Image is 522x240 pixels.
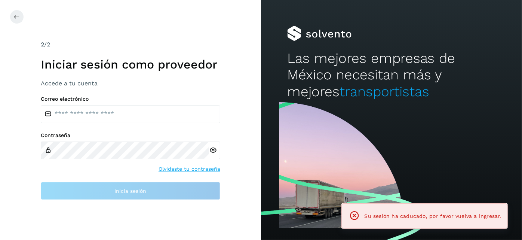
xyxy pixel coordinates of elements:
[115,188,147,194] span: Inicia sesión
[159,165,220,173] a: Olvidaste tu contraseña
[41,41,44,48] span: 2
[41,57,220,72] h1: Iniciar sesión como proveedor
[365,213,501,219] span: Su sesión ha caducado, por favor vuelva a ingresar.
[287,50,496,100] h2: Las mejores empresas de México necesitan más y mejores
[41,40,220,49] div: /2
[41,182,220,200] button: Inicia sesión
[41,80,220,87] h3: Accede a tu cuenta
[41,132,220,139] label: Contraseña
[41,96,220,102] label: Correo electrónico
[340,83,429,100] span: transportistas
